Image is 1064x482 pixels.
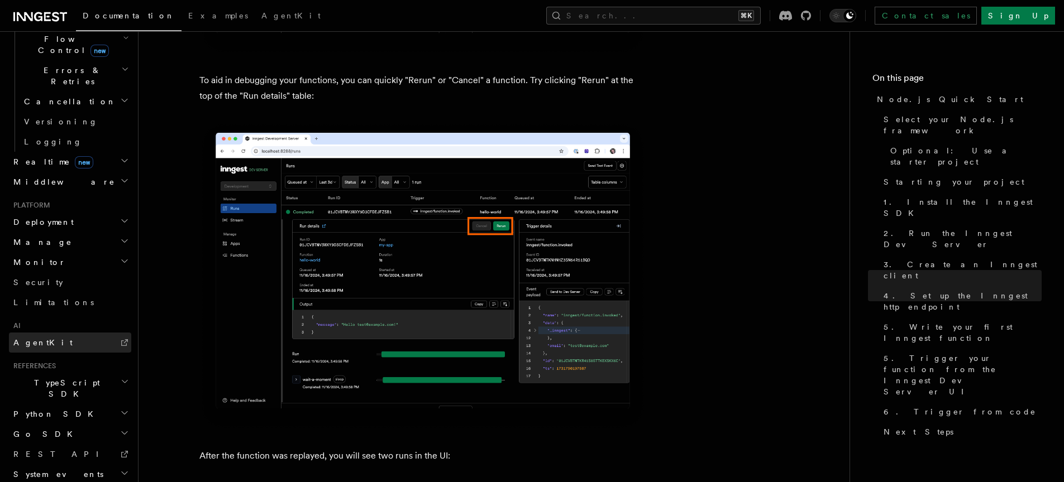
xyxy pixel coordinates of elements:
span: AgentKit [13,338,73,347]
span: new [90,45,109,57]
span: Errors & Retries [20,65,121,87]
span: Python SDK [9,408,100,420]
button: Deployment [9,212,131,232]
a: Limitations [9,292,131,312]
span: REST API [13,450,108,459]
span: Flow Control [20,33,123,56]
span: Node.js Quick Start [877,94,1023,105]
a: 5. Trigger your function from the Inngest Dev Server UI [879,348,1042,402]
a: Documentation [76,3,182,31]
span: new [75,156,93,168]
span: Deployment [9,216,74,228]
a: AgentKit [9,332,131,353]
a: Next Steps [879,422,1042,442]
span: 2. Run the Inngest Dev Server [884,228,1042,250]
span: AgentKit [261,11,321,20]
a: Contact sales [875,7,977,25]
button: Errors & Retries [20,60,131,91]
span: Versioning [24,117,98,126]
button: Middleware [9,172,131,192]
span: System events [9,469,103,480]
button: Cancellation [20,91,131,112]
span: Middleware [9,176,115,187]
span: 5. Trigger your function from the Inngest Dev Server UI [884,353,1042,397]
a: Security [9,272,131,292]
span: Logging [24,137,82,146]
span: 4. Set up the Inngest http endpoint [884,290,1042,312]
button: Search...⌘K [546,7,761,25]
span: 3. Create an Inngest client [884,259,1042,281]
span: 6. Trigger from code [884,406,1036,417]
button: Realtimenew [9,152,131,172]
kbd: ⌘K [738,10,754,21]
a: Select your Node.js framework [879,109,1042,141]
button: Python SDK [9,404,131,424]
span: Manage [9,237,72,248]
h4: On this page [872,71,1042,89]
a: 2. Run the Inngest Dev Server [879,223,1042,254]
span: Select your Node.js framework [884,114,1042,136]
span: Realtime [9,156,93,167]
a: 4. Set up the Inngest http endpoint [879,286,1042,317]
a: 6. Trigger from code [879,402,1042,422]
span: Examples [188,11,248,20]
button: TypeScript SDK [9,373,131,404]
span: Optional: Use a starter project [890,145,1042,167]
span: 5. Write your first Inngest function [884,321,1042,344]
a: REST API [9,444,131,464]
span: Limitations [13,298,94,307]
span: Monitor [9,257,66,268]
button: Flow Controlnew [20,29,131,60]
a: Logging [20,132,131,152]
a: Examples [182,3,255,30]
span: Cancellation [20,96,116,107]
span: Go SDK [9,428,79,440]
a: Sign Up [981,7,1055,25]
span: References [9,361,56,370]
p: To aid in debugging your functions, you can quickly "Rerun" or "Cancel" a function. Try clicking ... [199,73,646,104]
button: Go SDK [9,424,131,444]
span: Security [13,278,63,287]
span: Starting your project [884,176,1024,187]
a: Starting your project [879,172,1042,192]
button: Manage [9,232,131,252]
span: 1. Install the Inngest SDK [884,196,1042,219]
a: AgentKit [255,3,327,30]
span: AI [9,321,21,330]
a: 5. Write your first Inngest function [879,317,1042,348]
img: Run details expanded with rerun and cancel buttons highlighted [199,122,646,430]
a: Versioning [20,112,131,132]
span: Next Steps [884,426,953,437]
span: TypeScript SDK [9,377,121,399]
button: Toggle dark mode [829,9,856,22]
span: Documentation [83,11,175,20]
a: 1. Install the Inngest SDK [879,192,1042,223]
span: Platform [9,201,50,210]
p: After the function was replayed, you will see two runs in the UI: [199,448,646,464]
a: Optional: Use a starter project [886,141,1042,172]
a: 3. Create an Inngest client [879,254,1042,286]
a: Node.js Quick Start [872,89,1042,109]
button: Monitor [9,252,131,272]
